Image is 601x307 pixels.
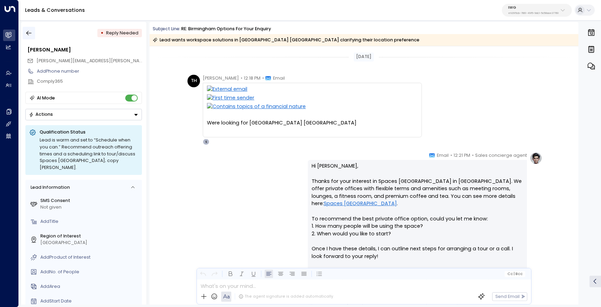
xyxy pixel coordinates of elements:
[153,26,181,32] span: Subject Line:
[203,75,239,82] span: [PERSON_NAME]
[40,204,139,211] div: Not given
[101,27,104,39] div: •
[153,37,419,43] div: Lead wants workspace solutions in [GEOGRAPHIC_DATA] [GEOGRAPHIC_DATA] clarifying their location p...
[450,152,452,159] span: •
[354,52,374,62] div: [DATE]
[514,272,515,276] span: |
[187,75,200,87] div: TH
[210,270,219,278] button: Redo
[40,254,139,261] div: AddProduct of Interest
[106,30,138,36] span: Reply Needed
[324,200,397,208] a: Spaces [GEOGRAPHIC_DATA]
[273,75,285,82] span: Email
[37,78,142,85] div: Comply365
[28,184,70,191] div: Lead Information
[37,58,142,64] span: tracey.hancock@comply365.com
[25,109,142,120] div: Button group with a nested menu
[25,7,85,14] a: Leads & Conversations
[207,86,418,94] img: External email
[472,152,474,159] span: •
[40,283,139,290] div: AddArea
[37,68,142,75] div: AddPhone number
[40,269,139,275] div: AddNo. of People
[40,218,139,225] div: AddTitle
[27,46,142,54] div: [PERSON_NAME]
[207,94,418,103] img: First time sender
[262,75,264,82] span: •
[40,240,139,246] div: [GEOGRAPHIC_DATA]
[312,162,523,268] p: Hi [PERSON_NAME], Thanks for your interest in Spaces [GEOGRAPHIC_DATA] in [GEOGRAPHIC_DATA]. We o...
[207,119,356,127] span: Were looking for [GEOGRAPHIC_DATA] [GEOGRAPHIC_DATA]
[207,103,418,112] img: Contains topics of a financial nature
[25,109,142,120] button: Actions
[40,298,139,305] div: AddStart Date
[508,6,559,10] p: IWG
[40,129,138,135] p: Qualification Status
[505,271,525,277] button: Cc|Bcc
[203,139,209,145] div: S
[29,112,53,117] div: Actions
[502,4,572,17] button: IWGe92915cb-7661-49f5-9dc1-5c58aae37760
[437,152,449,159] span: Email
[37,95,55,102] div: AI Mode
[454,152,470,159] span: 12:21 PM
[40,137,138,171] div: Lead is warm and set to “Schedule when you can.” Recommend outreach offering times and a scheduli...
[508,12,559,15] p: e92915cb-7661-49f5-9dc1-5c58aae37760
[475,152,527,159] span: Sales concierge agent
[244,75,261,82] span: 12:18 PM
[199,270,207,278] button: Undo
[40,197,139,204] label: SMS Consent
[37,58,184,64] span: [PERSON_NAME][EMAIL_ADDRESS][PERSON_NAME][DOMAIN_NAME]
[530,152,542,164] img: profile-logo.png
[239,294,333,299] div: The agent signature is added automatically
[241,75,242,82] span: •
[40,233,139,240] label: Region of Interest
[181,26,271,32] div: RE: Birmingham options for your enquiry
[507,272,523,276] span: Cc Bcc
